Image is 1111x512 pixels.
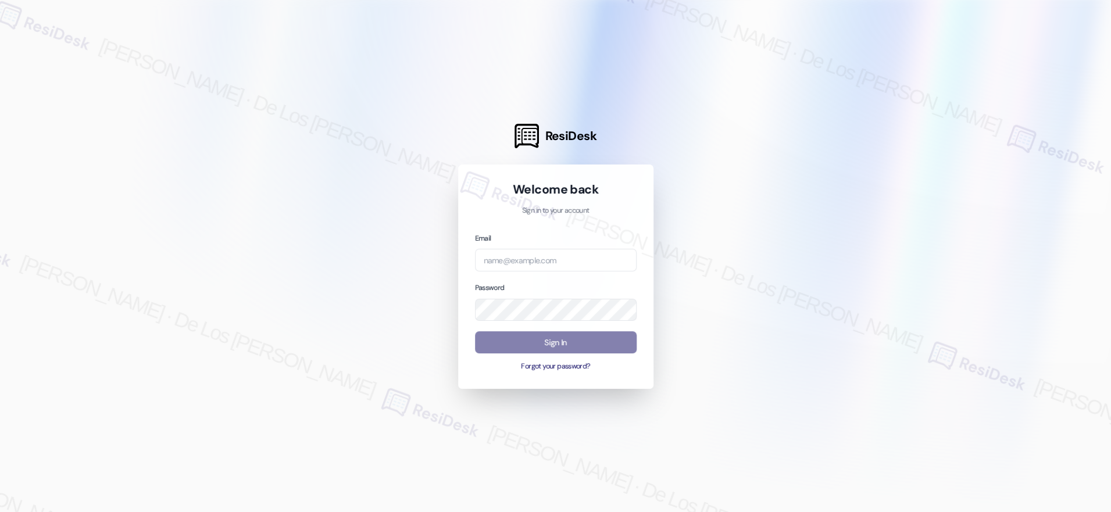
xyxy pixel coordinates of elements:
[475,361,637,372] button: Forgot your password?
[545,128,596,144] span: ResiDesk
[475,331,637,354] button: Sign In
[475,234,491,243] label: Email
[475,249,637,271] input: name@example.com
[475,206,637,216] p: Sign in to your account
[475,181,637,198] h1: Welcome back
[475,283,505,292] label: Password
[515,124,539,148] img: ResiDesk Logo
